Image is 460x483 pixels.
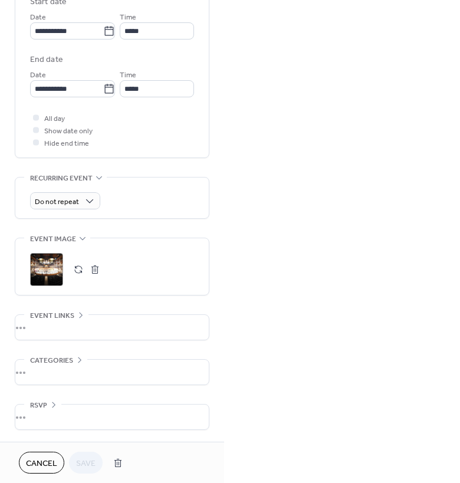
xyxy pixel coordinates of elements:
div: ••• [15,315,209,340]
span: Event links [30,310,74,322]
span: Hide end time [44,137,89,150]
div: End date [30,54,63,66]
div: ••• [15,405,209,429]
span: Categories [30,354,73,367]
button: Cancel [19,452,64,474]
span: Event image [30,233,76,245]
span: Date [30,11,46,24]
span: Show date only [44,125,93,137]
span: RSVP [30,399,47,412]
span: Do not repeat [35,195,79,209]
span: Date [30,69,46,81]
div: ; [30,253,63,286]
span: All day [44,113,65,125]
span: Cancel [26,458,57,470]
div: ••• [15,360,209,385]
span: Recurring event [30,172,93,185]
span: Time [120,11,136,24]
span: Time [120,69,136,81]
